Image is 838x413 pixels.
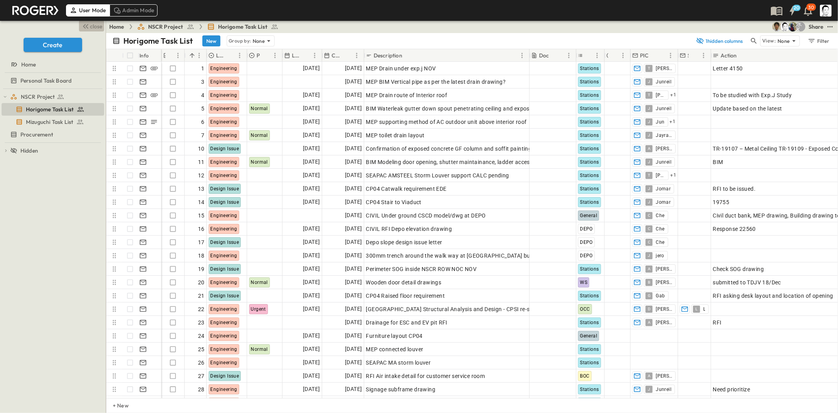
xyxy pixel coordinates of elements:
[650,51,659,60] button: Sort
[198,198,205,206] span: 14
[345,144,362,153] span: [DATE]
[303,345,320,354] span: [DATE]
[2,129,103,140] a: Procurement
[173,51,183,60] button: Menu
[345,171,362,180] span: [DATE]
[366,131,424,139] span: MEP toilet drain layout
[580,347,599,352] span: Stations
[251,106,268,111] span: Normal
[656,119,664,125] span: Jun
[580,213,597,218] span: General
[10,91,103,102] a: NSCR Project
[656,79,671,85] span: Junreil
[713,278,781,286] span: submitted to TDJV 18/Dec
[580,387,599,392] span: Stations
[580,280,587,285] span: WS
[580,360,599,365] span: Stations
[580,199,599,205] span: Stations
[207,23,279,31] a: Horigome Task List
[211,66,237,71] span: Engineering
[648,376,651,376] span: A
[772,22,782,31] img: 戸島 太一 (T.TOJIMA) (tzmtit00@pub.taisei.co.jp)
[201,131,204,139] span: 7
[251,133,268,138] span: Normal
[201,65,204,72] span: 1
[713,158,723,166] span: BIM
[211,119,237,125] span: Engineering
[211,347,237,352] span: Engineering
[713,105,782,112] span: Update based on the latest
[211,387,237,392] span: Engineering
[366,225,452,233] span: CIVIL RFI Depo elevation drawing
[303,331,320,340] span: [DATE]
[580,79,599,85] span: Stations
[648,188,650,189] span: J
[366,212,486,219] span: CIVIL Under ground CSCD model/dwg at DEPO
[580,146,599,151] span: Stations
[656,105,671,112] span: Junreil
[345,77,362,86] span: [DATE]
[211,226,237,232] span: Engineering
[656,293,665,299] span: Gab
[303,358,320,367] span: [DATE]
[270,51,280,60] button: Menu
[691,35,748,46] button: 1hidden columns
[690,51,699,60] button: Sort
[20,131,53,138] span: Procurement
[253,37,265,45] p: None
[109,23,125,31] a: Home
[303,131,320,140] span: [DATE]
[345,117,362,126] span: [DATE]
[24,38,82,52] button: Create
[345,104,362,113] span: [DATE]
[517,51,527,60] button: Menu
[345,184,362,193] span: [DATE]
[345,318,362,327] span: [DATE]
[809,4,814,11] p: 30
[235,51,244,60] button: Menu
[580,333,597,339] span: General
[713,65,743,72] span: Letter 4150
[21,61,36,68] span: Home
[2,128,104,141] div: Procurementtest
[211,133,237,138] span: Engineering
[198,145,205,153] span: 10
[211,360,237,365] span: Engineering
[137,23,194,31] a: NSCR Project
[198,158,205,166] span: 11
[167,51,176,60] button: Sort
[211,186,239,192] span: Design Issue
[788,22,798,31] img: Joshua Whisenant (josh@tryroger.com)
[345,264,362,273] span: [DATE]
[703,306,705,312] span: Leodilyn
[303,64,320,73] span: [DATE]
[366,372,485,380] span: RFI Air intake detail for customer service room
[198,171,205,179] span: 12
[211,173,237,178] span: Engineering
[584,51,592,60] button: Sort
[2,90,104,103] div: NSCR Projecttest
[303,90,320,100] span: [DATE]
[198,385,205,393] span: 28
[109,23,283,31] nav: breadcrumbs
[656,306,672,312] span: [PERSON_NAME]
[303,238,320,247] span: [DATE]
[211,333,237,339] span: Engineering
[670,118,676,126] span: + 1
[648,269,651,269] span: A
[780,22,790,31] img: 堀米 康介(K.HORIGOME) (horigome@bcd.taisei.co.jp)
[211,373,239,379] span: Design Issue
[198,305,205,313] span: 22
[580,266,599,272] span: Stations
[345,64,362,73] span: [DATE]
[194,51,204,60] button: Menu
[345,358,362,367] span: [DATE]
[2,59,103,70] a: Home
[148,23,183,31] span: NSCR Project
[2,116,103,127] a: Mizuguchi Task List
